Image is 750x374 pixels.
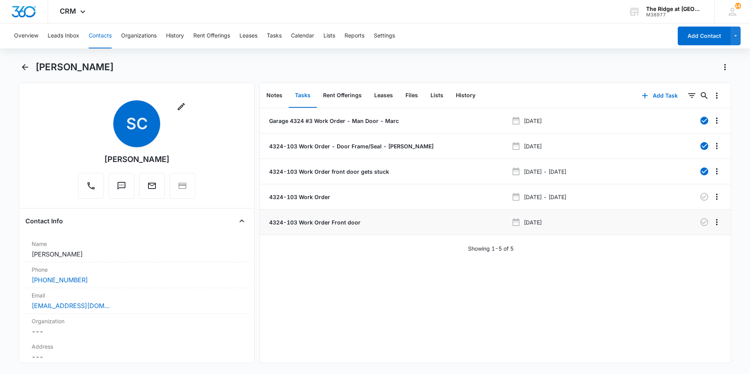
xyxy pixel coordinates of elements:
a: 4324-103 Work Order [268,193,330,201]
a: Email [139,185,165,192]
button: Actions [719,61,731,73]
button: Notes [260,84,289,108]
p: Showing 1-5 of 5 [468,244,514,253]
button: Filters [686,89,698,102]
div: [PERSON_NAME] [104,153,170,165]
p: [DATE] [524,218,542,226]
button: Add Task [634,86,686,105]
button: Email [139,173,165,199]
button: Rent Offerings [317,84,368,108]
a: 4324-103 Work Order Front door [268,218,361,226]
label: Phone [32,265,242,274]
button: Overflow Menu [711,216,723,228]
button: Lists [424,84,450,108]
a: 4324-103 Work Order front door gets stuck [268,167,389,176]
div: Email[EMAIL_ADDRESS][DOMAIN_NAME] [25,288,248,314]
dd: [PERSON_NAME] [32,249,242,259]
dd: --- [32,352,242,362]
button: Calendar [291,23,314,48]
button: Back [19,61,31,73]
div: account name [646,6,703,12]
button: Overflow Menu [711,89,723,102]
a: Text [109,185,134,192]
button: Organizations [121,23,157,48]
label: Email [32,291,242,299]
h4: Contact Info [25,216,63,226]
button: Settings [374,23,395,48]
button: History [166,23,184,48]
button: Leases [368,84,399,108]
p: [DATE] [524,142,542,150]
button: Overflow Menu [711,165,723,178]
div: Phone[PHONE_NUMBER] [25,262,248,288]
button: Lists [323,23,335,48]
p: [DATE] [524,117,542,125]
a: Garage 4324 #3 Work Order - Man Door - Marc [268,117,399,125]
span: 141 [735,3,741,9]
button: Tasks [267,23,282,48]
dd: --- [32,327,242,336]
label: Organization [32,317,242,325]
h1: [PERSON_NAME] [36,61,114,73]
a: [PHONE_NUMBER] [32,275,88,285]
p: [DATE] - [DATE] [524,167,566,176]
div: Address--- [25,339,248,365]
span: CRM [60,7,76,15]
div: account id [646,12,703,18]
a: 4324-103 Work Order - Door Frame/Seal - [PERSON_NAME] [268,142,434,150]
button: Overflow Menu [711,140,723,152]
button: Files [399,84,424,108]
button: Overflow Menu [711,114,723,127]
div: notifications count [735,3,741,9]
button: Leases [239,23,257,48]
button: Tasks [289,84,317,108]
button: Call [78,173,104,199]
span: SC [113,100,160,147]
button: Reports [345,23,364,48]
div: Organization--- [25,314,248,339]
button: Overview [14,23,38,48]
label: Address [32,342,242,351]
label: Name [32,240,242,248]
p: [DATE] - [DATE] [524,193,566,201]
button: Overflow Menu [711,191,723,203]
a: Call [78,185,104,192]
button: History [450,84,482,108]
button: Text [109,173,134,199]
button: Rent Offerings [193,23,230,48]
button: Add Contact [678,27,730,45]
button: Contacts [89,23,112,48]
button: Search... [698,89,711,102]
div: Name[PERSON_NAME] [25,237,248,262]
a: [EMAIL_ADDRESS][DOMAIN_NAME] [32,301,110,310]
button: Close [236,215,248,227]
button: Leads Inbox [48,23,79,48]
